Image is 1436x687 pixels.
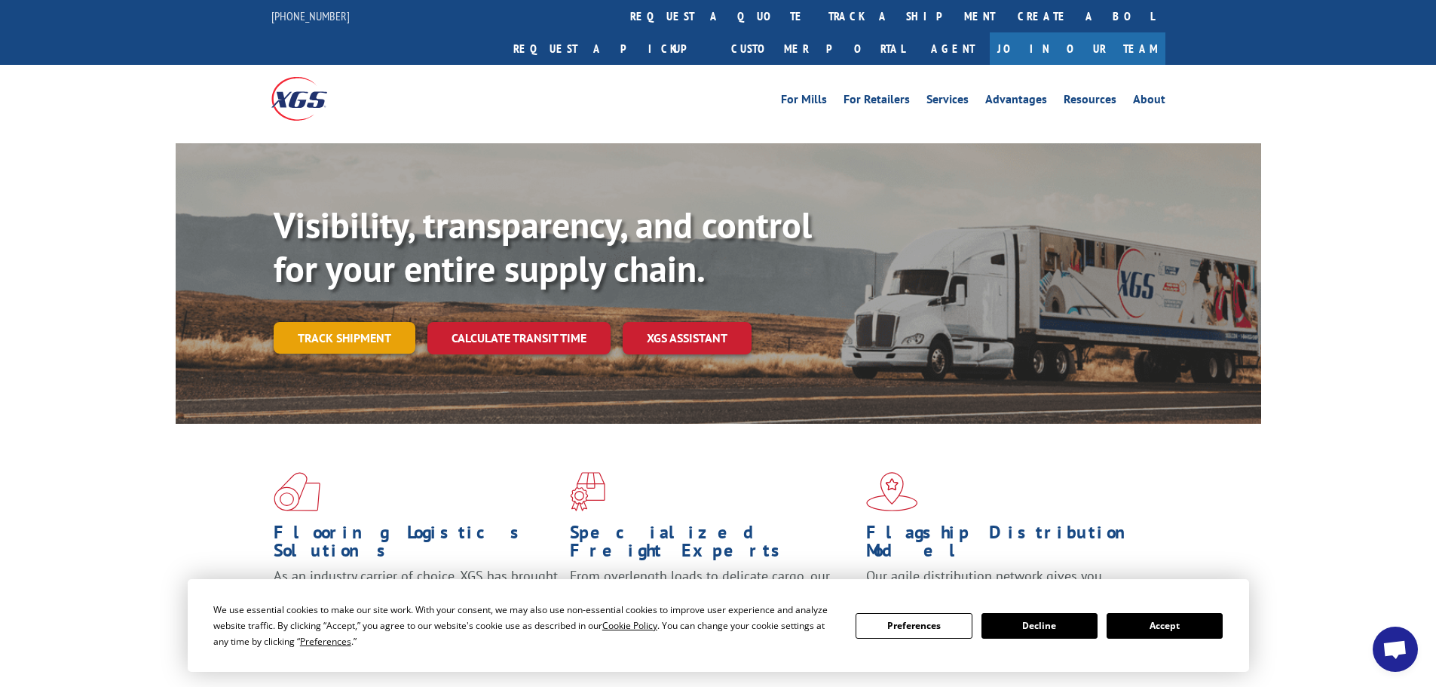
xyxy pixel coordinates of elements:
h1: Flagship Distribution Model [866,523,1151,567]
button: Accept [1107,613,1223,639]
a: Resources [1064,94,1116,110]
a: For Retailers [844,94,910,110]
a: Calculate transit time [427,322,611,354]
div: Open chat [1373,627,1418,672]
button: Preferences [856,613,972,639]
h1: Flooring Logistics Solutions [274,523,559,567]
a: Customer Portal [720,32,916,65]
img: xgs-icon-focused-on-flooring-red [570,472,605,511]
img: xgs-icon-flagship-distribution-model-red [866,472,918,511]
a: Services [926,94,969,110]
p: From overlength loads to delicate cargo, our experienced staff knows the best way to move your fr... [570,567,855,634]
a: Agent [916,32,990,65]
a: XGS ASSISTANT [623,322,752,354]
div: We use essential cookies to make our site work. With your consent, we may also use non-essential ... [213,602,837,649]
span: Preferences [300,635,351,648]
span: Our agile distribution network gives you nationwide inventory management on demand. [866,567,1144,603]
a: Join Our Team [990,32,1165,65]
span: Cookie Policy [602,619,657,632]
a: For Mills [781,94,827,110]
a: About [1133,94,1165,110]
a: Track shipment [274,322,415,354]
img: xgs-icon-total-supply-chain-intelligence-red [274,472,320,511]
a: [PHONE_NUMBER] [271,8,350,23]
div: Cookie Consent Prompt [188,579,1249,672]
a: Request a pickup [502,32,720,65]
a: Advantages [985,94,1047,110]
span: As an industry carrier of choice, XGS has brought innovation and dedication to flooring logistics... [274,567,558,621]
b: Visibility, transparency, and control for your entire supply chain. [274,201,812,292]
button: Decline [981,613,1098,639]
h1: Specialized Freight Experts [570,523,855,567]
